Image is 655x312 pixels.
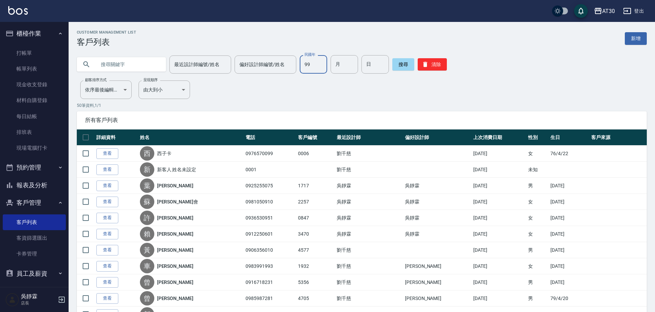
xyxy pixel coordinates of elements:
button: AT30 [591,4,618,18]
td: 0001 [244,162,296,178]
a: 打帳單 [3,45,66,61]
div: AT30 [602,7,615,15]
td: 2257 [296,194,335,210]
td: 男 [526,274,549,290]
td: 吳靜霖 [403,178,472,194]
div: 曾 [140,275,154,289]
td: [DATE] [472,194,526,210]
td: 劉千慈 [335,290,403,307]
a: 西子卡 [157,150,171,157]
td: [DATE] [549,226,589,242]
td: 吳靜霖 [335,178,403,194]
a: 新客人 姓名未設定 [157,166,196,173]
td: [DATE] [472,242,526,258]
button: 搜尋 [392,58,414,71]
td: [DATE] [472,274,526,290]
a: [PERSON_NAME] [157,247,193,253]
th: 電話 [244,129,296,146]
img: Logo [8,6,28,15]
td: 女 [526,210,549,226]
td: 0925255075 [244,178,296,194]
div: 葉 [140,178,154,193]
a: 現金收支登錄 [3,77,66,92]
td: 0981050910 [244,194,296,210]
td: 劉千慈 [335,274,403,290]
a: 查看 [96,148,118,159]
a: 卡券管理 [3,246,66,262]
td: 0847 [296,210,335,226]
td: 1717 [296,178,335,194]
button: 櫃檯作業 [3,25,66,42]
td: 男 [526,178,549,194]
label: 呈現順序 [143,77,158,83]
a: 查看 [96,229,118,239]
h3: 客戶列表 [77,37,136,47]
label: 民國年 [305,52,315,57]
img: Person [5,293,19,307]
a: 客資篩選匯出 [3,230,66,246]
td: [PERSON_NAME] [403,290,472,307]
th: 偏好設計師 [403,129,472,146]
td: 0983991993 [244,258,296,274]
th: 客戶編號 [296,129,335,146]
a: 客戶列表 [3,214,66,230]
td: 0916718231 [244,274,296,290]
a: [PERSON_NAME] [157,279,193,286]
a: 查看 [96,261,118,272]
div: 由大到小 [139,80,190,99]
a: 查看 [96,293,118,304]
span: 所有客戶列表 [85,117,639,124]
a: 帳單列表 [3,61,66,77]
a: [PERSON_NAME] [157,230,193,237]
td: 吳靜霖 [403,210,472,226]
th: 姓名 [138,129,244,146]
p: 店長 [21,300,56,306]
th: 性別 [526,129,549,146]
td: 0985987281 [244,290,296,307]
div: 曾 [140,291,154,305]
td: 4577 [296,242,335,258]
td: [DATE] [549,274,589,290]
td: 吳靜霖 [335,226,403,242]
td: 吳靜霖 [335,194,403,210]
td: 劉千慈 [335,162,403,178]
td: [DATE] [472,290,526,307]
th: 上次消費日期 [472,129,526,146]
a: 查看 [96,245,118,255]
td: 劉千慈 [335,258,403,274]
td: [DATE] [549,194,589,210]
a: 現場電腦打卡 [3,140,66,156]
td: 1932 [296,258,335,274]
a: [PERSON_NAME] [157,295,193,302]
button: 商品管理 [3,282,66,300]
a: [PERSON_NAME] [157,263,193,270]
td: 0006 [296,146,335,162]
button: 報表及分析 [3,176,66,194]
td: 0976570099 [244,146,296,162]
a: 每日結帳 [3,109,66,124]
td: 5356 [296,274,335,290]
td: [DATE] [549,242,589,258]
p: 50 筆資料, 1 / 1 [77,102,647,109]
td: [PERSON_NAME] [403,258,472,274]
input: 搜尋關鍵字 [96,55,160,74]
a: 材料自購登錄 [3,92,66,108]
td: 劉千慈 [335,242,403,258]
button: 預約管理 [3,159,66,176]
td: 3470 [296,226,335,242]
td: 0912250601 [244,226,296,242]
button: 登出 [620,5,647,17]
button: 客戶管理 [3,194,66,212]
a: 新增 [625,32,647,45]
a: [PERSON_NAME] [157,182,193,189]
a: [PERSON_NAME] [157,214,193,221]
div: 新 [140,162,154,177]
div: 賴 [140,227,154,241]
h5: 吳靜霖 [21,293,56,300]
div: 黃 [140,243,154,257]
td: [DATE] [472,258,526,274]
th: 詳細資料 [95,129,138,146]
td: [DATE] [549,258,589,274]
td: 4705 [296,290,335,307]
a: 查看 [96,277,118,288]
